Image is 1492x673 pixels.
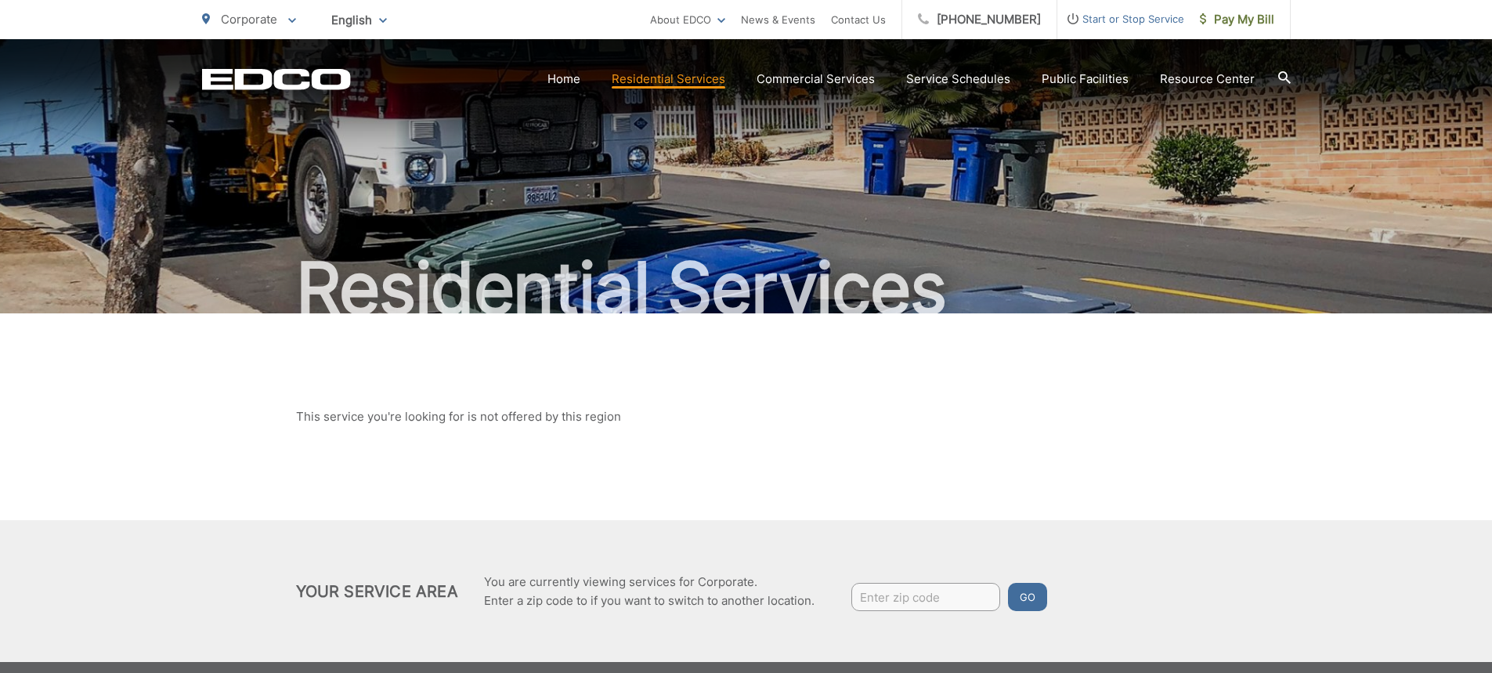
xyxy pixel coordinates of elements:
[320,6,399,34] span: English
[202,68,351,90] a: EDCD logo. Return to the homepage.
[547,70,580,89] a: Home
[831,10,886,29] a: Contact Us
[202,249,1291,327] h2: Residential Services
[484,573,815,610] p: You are currently viewing services for Corporate. Enter a zip code to if you want to switch to an...
[906,70,1010,89] a: Service Schedules
[650,10,725,29] a: About EDCO
[1160,70,1255,89] a: Resource Center
[1042,70,1129,89] a: Public Facilities
[757,70,875,89] a: Commercial Services
[1200,10,1274,29] span: Pay My Bill
[296,582,458,601] h2: Your Service Area
[1008,583,1047,611] button: Go
[741,10,815,29] a: News & Events
[296,407,1197,426] p: This service you're looking for is not offered by this region
[851,583,1000,611] input: Enter zip code
[612,70,725,89] a: Residential Services
[221,12,277,27] span: Corporate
